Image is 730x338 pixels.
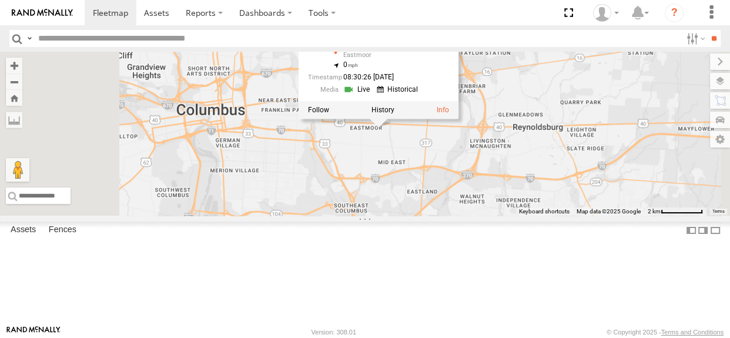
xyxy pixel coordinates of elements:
[377,84,421,95] a: View Historical Media Streams
[6,58,22,73] button: Zoom in
[519,208,570,216] button: Keyboard shortcuts
[709,222,721,239] label: Hide Summary Table
[312,329,356,336] div: Version: 308.01
[308,106,329,114] label: Realtime tracking of Asset
[661,329,724,336] a: Terms and Conditions
[607,329,724,336] div: © Copyright 2025 -
[6,90,22,106] button: Zoom Home
[682,30,707,47] label: Search Filter Options
[644,208,706,216] button: Map Scale: 2 km per 68 pixels
[371,106,394,114] label: View Asset History
[697,222,709,239] label: Dock Summary Table to the Right
[6,326,61,338] a: Visit our Website
[648,208,661,215] span: 2 km
[43,222,82,239] label: Fences
[343,52,426,59] div: Eastmoor
[5,222,42,239] label: Assets
[12,9,73,17] img: rand-logo.svg
[308,73,426,81] div: Date/time of location update
[589,4,623,22] div: Brandon Hickerson
[712,209,725,214] a: Terms (opens in new tab)
[6,112,22,128] label: Measure
[6,73,22,90] button: Zoom out
[25,30,34,47] label: Search Query
[577,208,641,215] span: Map data ©2025 Google
[710,131,730,148] label: Map Settings
[685,222,697,239] label: Dock Summary Table to the Left
[437,106,449,114] a: View Asset Details
[343,61,358,69] span: 0
[6,158,29,182] button: Drag Pegman onto the map to open Street View
[665,4,684,22] i: ?
[343,84,373,95] a: View Live Media Streams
